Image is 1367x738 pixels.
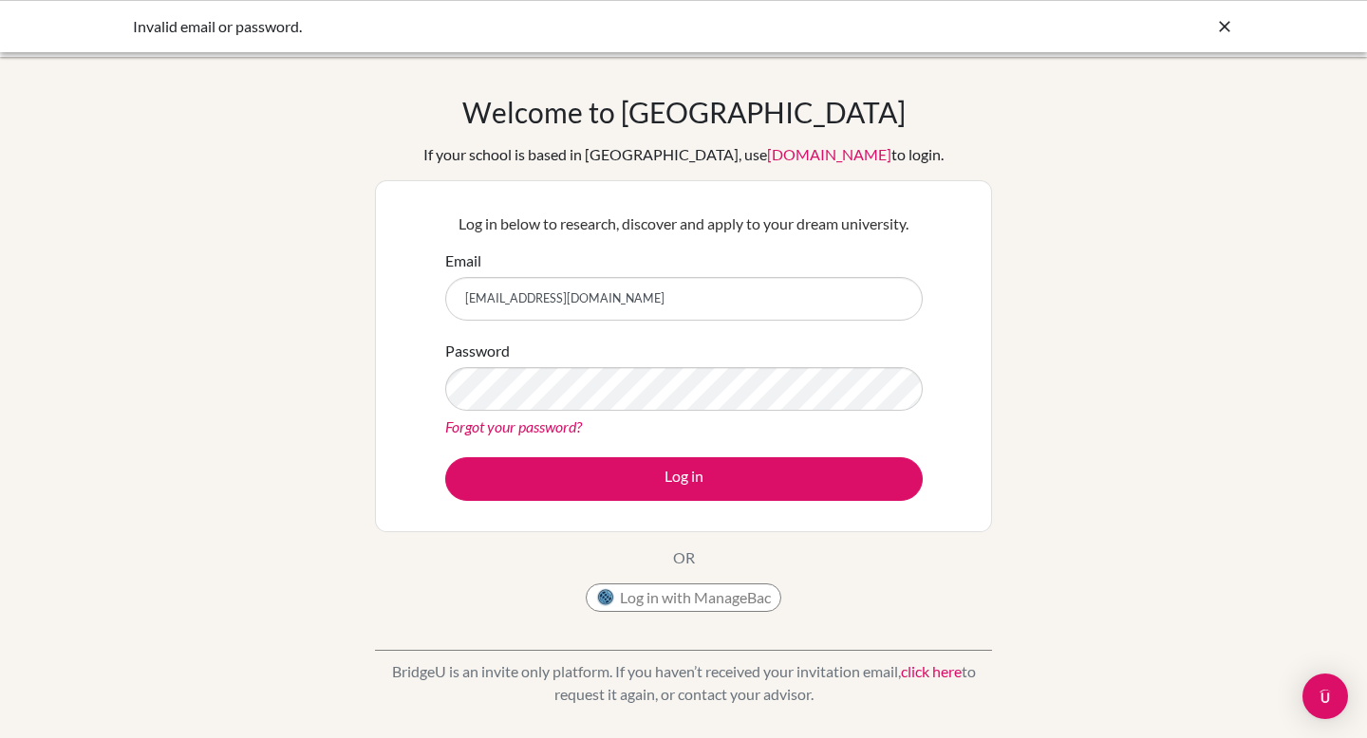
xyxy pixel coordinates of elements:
[423,143,944,166] div: If your school is based in [GEOGRAPHIC_DATA], use to login.
[901,662,962,680] a: click here
[133,15,949,38] div: Invalid email or password.
[586,583,781,612] button: Log in with ManageBac
[445,417,582,435] a: Forgot your password?
[1302,673,1348,719] div: Open Intercom Messenger
[462,95,906,129] h1: Welcome to [GEOGRAPHIC_DATA]
[767,145,891,163] a: [DOMAIN_NAME]
[375,660,992,706] p: BridgeU is an invite only platform. If you haven’t received your invitation email, to request it ...
[673,546,695,569] p: OR
[445,249,481,272] label: Email
[445,340,510,362] label: Password
[445,457,923,501] button: Log in
[445,212,923,235] p: Log in below to research, discover and apply to your dream university.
